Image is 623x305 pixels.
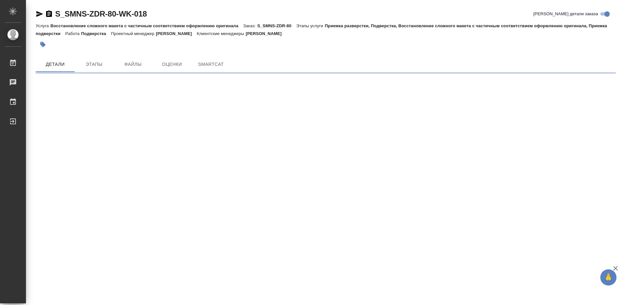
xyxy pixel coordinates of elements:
[36,37,50,52] button: Добавить тэг
[156,31,197,36] p: [PERSON_NAME]
[246,31,287,36] p: [PERSON_NAME]
[45,10,53,18] button: Скопировать ссылку
[36,23,607,36] p: Приемка разверстки, Подверстка, Восстановление сложного макета с частичным соответствием оформлен...
[600,269,617,286] button: 🙏
[40,60,71,68] span: Детали
[257,23,296,28] p: S_SMNS-ZDR-80
[50,23,243,28] p: Восстановление сложного макета с частичным соответствием оформлению оригинала
[243,23,257,28] p: Заказ:
[117,60,149,68] span: Файлы
[195,60,226,68] span: SmartCat
[65,31,81,36] p: Работа
[55,9,147,18] a: S_SMNS-ZDR-80-WK-018
[81,31,111,36] p: Подверстка
[533,11,598,17] span: [PERSON_NAME] детали заказа
[111,31,156,36] p: Проектный менеджер
[156,60,188,68] span: Оценки
[197,31,246,36] p: Клиентские менеджеры
[36,23,50,28] p: Услуга
[36,10,43,18] button: Скопировать ссылку для ЯМессенджера
[296,23,325,28] p: Этапы услуги
[603,271,614,284] span: 🙏
[79,60,110,68] span: Этапы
